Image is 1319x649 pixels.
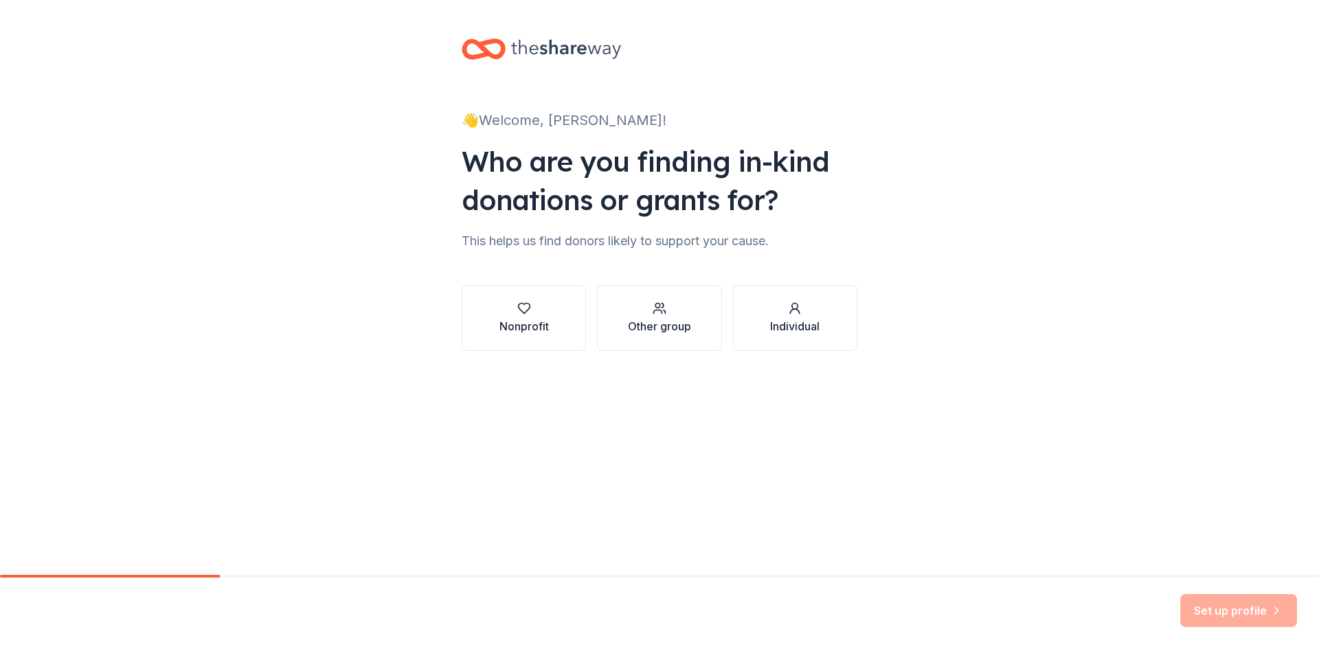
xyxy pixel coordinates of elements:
[499,318,549,334] div: Nonprofit
[462,109,857,131] div: 👋 Welcome, [PERSON_NAME]!
[597,285,721,351] button: Other group
[770,318,820,334] div: Individual
[628,318,691,334] div: Other group
[462,285,586,351] button: Nonprofit
[462,230,857,252] div: This helps us find donors likely to support your cause.
[733,285,857,351] button: Individual
[462,142,857,219] div: Who are you finding in-kind donations or grants for?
